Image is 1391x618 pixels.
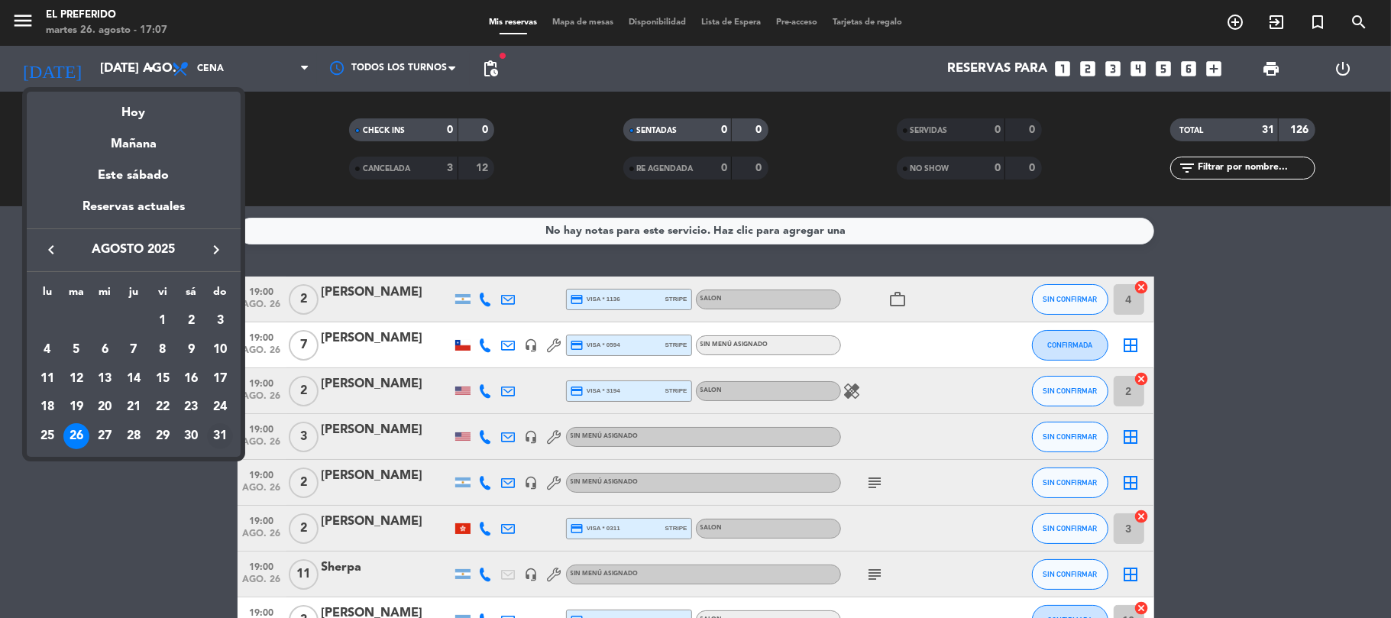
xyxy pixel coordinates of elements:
[63,423,89,449] div: 26
[150,394,176,420] div: 22
[121,337,147,363] div: 7
[148,335,177,364] td: 8 de agosto de 2025
[42,241,60,259] i: keyboard_arrow_left
[63,337,89,363] div: 5
[148,306,177,335] td: 1 de agosto de 2025
[119,364,148,393] td: 14 de agosto de 2025
[148,393,177,422] td: 22 de agosto de 2025
[27,123,241,154] div: Mañana
[148,283,177,307] th: viernes
[33,422,62,451] td: 25 de agosto de 2025
[65,240,202,260] span: agosto 2025
[177,364,206,393] td: 16 de agosto de 2025
[90,335,119,364] td: 6 de agosto de 2025
[207,241,225,259] i: keyboard_arrow_right
[177,283,206,307] th: sábado
[92,337,118,363] div: 6
[121,394,147,420] div: 21
[205,335,235,364] td: 10 de agosto de 2025
[148,364,177,393] td: 15 de agosto de 2025
[119,335,148,364] td: 7 de agosto de 2025
[62,393,91,422] td: 19 de agosto de 2025
[177,422,206,451] td: 30 de agosto de 2025
[33,393,62,422] td: 18 de agosto de 2025
[178,366,204,392] div: 16
[34,337,60,363] div: 4
[178,423,204,449] div: 30
[205,393,235,422] td: 24 de agosto de 2025
[177,306,206,335] td: 2 de agosto de 2025
[90,393,119,422] td: 20 de agosto de 2025
[205,283,235,307] th: domingo
[33,283,62,307] th: lunes
[150,366,176,392] div: 15
[119,422,148,451] td: 28 de agosto de 2025
[62,335,91,364] td: 5 de agosto de 2025
[148,422,177,451] td: 29 de agosto de 2025
[62,283,91,307] th: martes
[205,422,235,451] td: 31 de agosto de 2025
[205,364,235,393] td: 17 de agosto de 2025
[150,423,176,449] div: 29
[178,394,204,420] div: 23
[207,337,233,363] div: 10
[207,366,233,392] div: 17
[150,337,176,363] div: 8
[119,283,148,307] th: jueves
[34,366,60,392] div: 11
[150,308,176,334] div: 1
[27,154,241,197] div: Este sábado
[121,423,147,449] div: 28
[33,364,62,393] td: 11 de agosto de 2025
[177,393,206,422] td: 23 de agosto de 2025
[90,422,119,451] td: 27 de agosto de 2025
[27,92,241,123] div: Hoy
[62,422,91,451] td: 26 de agosto de 2025
[207,423,233,449] div: 31
[90,283,119,307] th: miércoles
[34,423,60,449] div: 25
[33,335,62,364] td: 4 de agosto de 2025
[178,308,204,334] div: 2
[92,366,118,392] div: 13
[119,393,148,422] td: 21 de agosto de 2025
[205,306,235,335] td: 3 de agosto de 2025
[177,335,206,364] td: 9 de agosto de 2025
[207,308,233,334] div: 3
[34,394,60,420] div: 18
[63,394,89,420] div: 19
[92,394,118,420] div: 20
[33,306,148,335] td: AGO.
[207,394,233,420] div: 24
[178,337,204,363] div: 9
[121,366,147,392] div: 14
[63,366,89,392] div: 12
[27,197,241,228] div: Reservas actuales
[90,364,119,393] td: 13 de agosto de 2025
[62,364,91,393] td: 12 de agosto de 2025
[92,423,118,449] div: 27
